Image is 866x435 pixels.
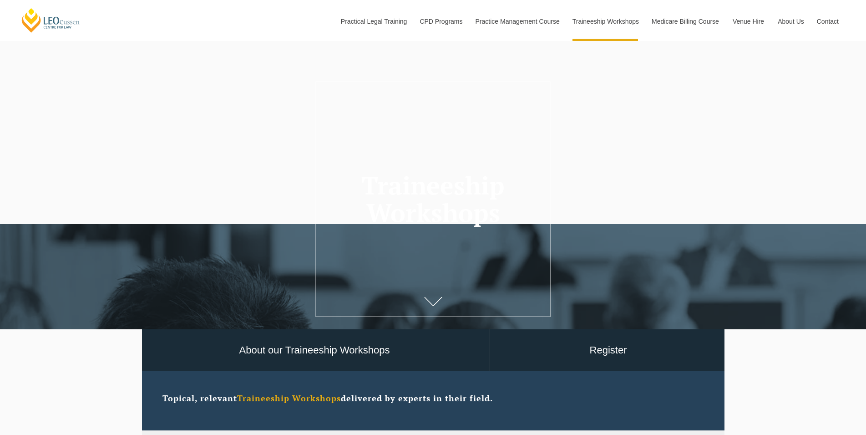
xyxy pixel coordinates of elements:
a: Practical Legal Training [334,2,413,41]
a: About our Traineeship Workshops [140,329,490,372]
a: Practice Management Course [469,2,566,41]
p: Topical, relevant delivered by experts in their field. [162,394,704,403]
a: Register [490,329,727,372]
a: Traineeship Workshops [566,2,645,41]
strong: Traineeship Workshops [237,393,341,404]
a: CPD Programs [413,2,468,41]
a: [PERSON_NAME] Centre for Law [20,7,81,33]
a: Venue Hire [726,2,771,41]
a: About Us [771,2,810,41]
a: Medicare Billing Course [645,2,726,41]
a: Contact [810,2,846,41]
h1: Traineeship Workshops [329,172,537,227]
